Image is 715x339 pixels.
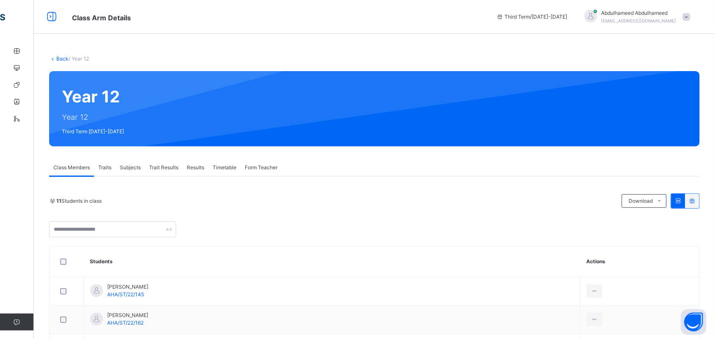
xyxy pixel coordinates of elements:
th: Actions [580,246,699,277]
span: Class Arm Details [72,14,131,22]
span: Results [187,164,204,171]
span: Download [629,197,653,205]
span: Abdulhameed Abdulhameed [601,9,676,17]
a: Back [56,55,69,62]
span: [PERSON_NAME] [107,311,148,319]
span: [PERSON_NAME] [107,283,148,291]
span: Timetable [213,164,236,171]
span: AHA/ST/22/162 [107,320,144,326]
th: Students [84,246,580,277]
b: 11 [56,198,61,204]
span: Class Members [53,164,90,171]
span: AHA/ST/22/145 [107,291,144,298]
button: Open asap [681,309,707,335]
div: AbdulhameedAbdulhameed [576,9,695,25]
span: Trait Results [149,164,178,171]
span: Subjects [120,164,141,171]
span: / Year 12 [69,55,89,62]
span: [EMAIL_ADDRESS][DOMAIN_NAME] [601,18,676,23]
span: session/term information [496,13,568,21]
span: Students in class [56,197,102,205]
span: Form Teacher [245,164,277,171]
span: Traits [98,164,111,171]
